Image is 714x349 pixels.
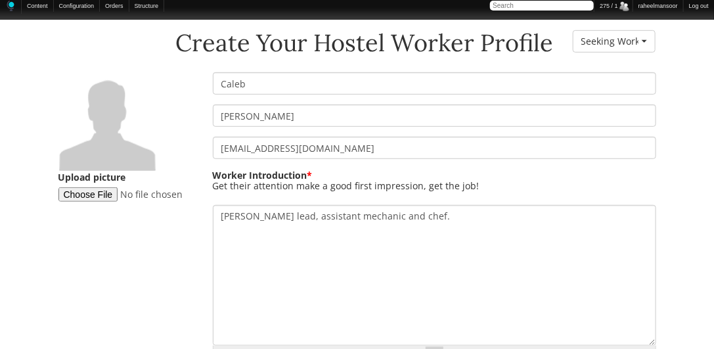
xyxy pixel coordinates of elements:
label: Upload picture [58,171,126,184]
div: Get their attention make a good first impression, get the job! [213,181,480,191]
input: Worker Last Name [213,105,656,127]
input: E-mail address * [213,137,656,159]
span: Seeking Work [581,35,639,48]
img: Home [5,1,16,11]
label: Worker Introduction [213,169,313,182]
img: Cjw550's picture [58,72,157,171]
a: View user profile. [58,114,157,127]
button: Seeking Work [573,30,656,53]
input: Search [490,1,594,11]
textarea: [PERSON_NAME] lead, assistant mechanic and chef. [213,205,656,346]
input: Worker First Name [213,72,656,95]
span: This field is required. [307,169,313,181]
h1: Create Your Hostel Worker Profile [58,30,553,57]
